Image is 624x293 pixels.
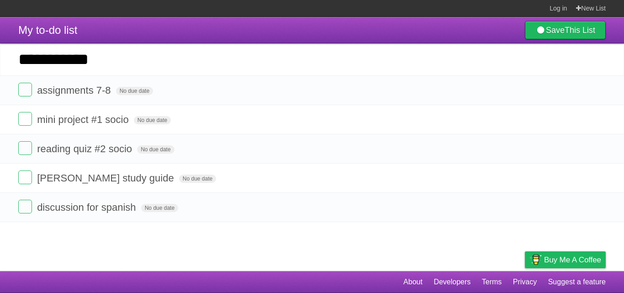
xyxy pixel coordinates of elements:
[18,24,77,36] span: My to-do list
[37,85,113,96] span: assignments 7-8
[548,273,606,291] a: Suggest a feature
[18,170,32,184] label: Done
[18,200,32,213] label: Done
[37,202,138,213] span: discussion for spanish
[137,145,174,154] span: No due date
[37,172,176,184] span: [PERSON_NAME] study guide
[37,143,134,154] span: reading quiz #2 socio
[525,251,606,268] a: Buy me a coffee
[18,141,32,155] label: Done
[544,252,601,268] span: Buy me a coffee
[18,83,32,96] label: Done
[482,273,502,291] a: Terms
[116,87,153,95] span: No due date
[525,21,606,39] a: SaveThis List
[37,114,131,125] span: mini project #1 socio
[529,252,542,267] img: Buy me a coffee
[179,175,216,183] span: No due date
[141,204,178,212] span: No due date
[565,26,595,35] b: This List
[403,273,423,291] a: About
[434,273,471,291] a: Developers
[134,116,171,124] span: No due date
[513,273,537,291] a: Privacy
[18,112,32,126] label: Done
